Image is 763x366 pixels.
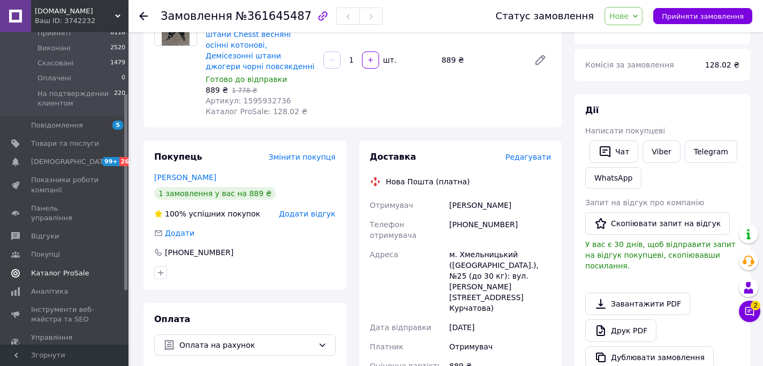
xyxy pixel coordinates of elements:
[279,210,335,218] span: Додати відгук
[685,140,737,163] a: Telegram
[161,10,232,23] span: Замовлення
[179,339,314,351] span: Оплата на рахунок
[31,333,99,352] span: Управління сайтом
[37,89,114,108] span: На подтверждении клиентом
[370,323,432,332] span: Дата відправки
[370,220,417,240] span: Телефон отримувача
[154,173,216,182] a: [PERSON_NAME]
[154,187,276,200] div: 1 замовлення у вас на 889 ₴
[739,301,760,322] button: Чат з покупцем2
[31,175,99,195] span: Показники роботи компанії
[370,342,404,351] span: Платник
[236,10,312,23] span: №361645487
[112,121,123,130] span: 5
[232,87,257,94] span: 1 778 ₴
[31,268,89,278] span: Каталог ProSale
[154,314,190,324] span: Оплата
[585,198,704,207] span: Запит на відгук про компанію
[370,250,398,259] span: Адреса
[496,11,594,21] div: Статус замовлення
[370,152,417,162] span: Доставка
[139,11,148,21] div: Повернутися назад
[37,58,74,68] span: Скасовані
[447,337,553,356] div: Отримувач
[119,157,132,166] span: 26
[447,215,553,245] div: [PHONE_NUMBER]
[206,96,291,105] span: Артикул: 1595932736
[31,121,83,130] span: Повідомлення
[206,19,315,71] a: Чоловічі чорні штани Chesst весняні осінні котонові, Демісезонні штани джогери чорні повсякденні
[447,318,553,337] div: [DATE]
[370,201,413,210] span: Отримувач
[154,208,260,219] div: успішних покупок
[37,28,71,38] span: Прийняті
[31,231,59,241] span: Відгуки
[35,16,129,26] div: Ваш ID: 3742232
[585,105,599,115] span: Дії
[751,301,760,310] span: 2
[31,157,110,167] span: [DEMOGRAPHIC_DATA]
[102,157,119,166] span: 99+
[585,167,641,189] a: WhatsApp
[705,61,739,69] span: 128.02 ₴
[31,204,99,223] span: Панель управління
[122,73,125,83] span: 0
[154,152,202,162] span: Покупець
[715,24,739,33] b: 889 ₴
[447,196,553,215] div: [PERSON_NAME]
[206,107,307,116] span: Каталог ProSale: 128.02 ₴
[269,153,336,161] span: Змінити покупця
[585,319,656,342] a: Друк PDF
[31,305,99,324] span: Інструменти веб-майстра та SEO
[380,55,397,65] div: шт.
[662,12,744,20] span: Прийняти замовлення
[383,176,473,187] div: Нова Пошта (платна)
[585,293,690,315] a: Завантажити PDF
[437,53,525,68] div: 889 ₴
[114,89,125,108] span: 220
[447,245,553,318] div: м. Хмельницький ([GEOGRAPHIC_DATA].), №25 (до 30 кг): вул. [PERSON_NAME][STREET_ADDRESS] Курчатова)
[643,140,680,163] a: Viber
[110,43,125,53] span: 2520
[165,229,194,237] span: Додати
[164,247,235,258] div: [PHONE_NUMBER]
[165,210,186,218] span: 100%
[590,140,638,163] button: Чат
[653,8,752,24] button: Прийняти замовлення
[530,49,551,71] a: Редагувати
[585,61,674,69] span: Комісія за замовлення
[31,287,68,296] span: Аналітика
[110,28,125,38] span: 8116
[609,12,629,20] span: Нове
[206,75,287,84] span: Готово до відправки
[37,43,71,53] span: Виконані
[585,126,665,135] span: Написати покупцеві
[35,6,115,16] span: nikiwear.ua
[37,73,71,83] span: Оплачені
[110,58,125,68] span: 1479
[585,240,736,270] span: У вас є 30 днів, щоб відправити запит на відгук покупцеві, скопіювавши посилання.
[31,250,60,259] span: Покупці
[31,139,99,148] span: Товари та послуги
[206,86,228,94] span: 889 ₴
[585,212,730,235] button: Скопіювати запит на відгук
[585,24,654,33] span: Всього до сплати
[505,153,551,161] span: Редагувати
